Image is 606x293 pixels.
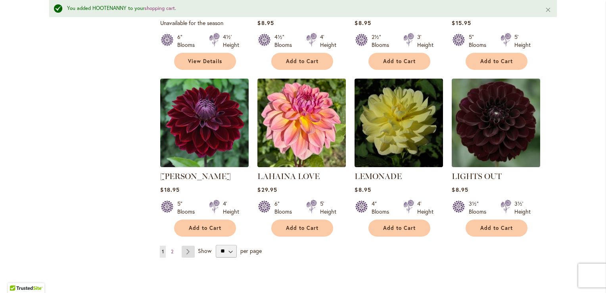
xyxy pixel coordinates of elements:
div: 3½" Blooms [469,200,491,216]
span: Add to Cart [189,225,221,231]
span: $8.95 [452,186,468,193]
span: $29.95 [257,186,277,193]
div: 5" Blooms [469,33,491,49]
div: 5" Blooms [177,200,199,216]
img: LAHAINA LOVE [257,79,346,167]
button: Add to Cart [174,220,236,237]
span: Add to Cart [383,58,416,65]
span: $8.95 [257,19,274,27]
a: LAHAINA LOVE [257,161,346,169]
div: 3' Height [417,33,433,49]
div: 4' Height [223,200,239,216]
span: View Details [188,58,222,65]
a: 2 [169,246,175,258]
div: 6" Blooms [274,200,297,216]
span: Add to Cart [480,225,513,231]
a: LEMONADE [355,172,402,181]
img: LIGHTS OUT [452,79,540,167]
a: View Details [174,53,236,70]
a: shopping cart [144,5,175,12]
button: Add to Cart [466,220,527,237]
a: LEMONADE [355,161,443,169]
img: Kaisha Lea [160,79,249,167]
a: LIGHTS OUT [452,161,540,169]
div: 4' Height [417,200,433,216]
div: 4" Blooms [372,200,394,216]
button: Add to Cart [466,53,527,70]
img: LEMONADE [355,79,443,167]
iframe: Launch Accessibility Center [6,265,28,287]
div: 4' Height [320,33,336,49]
span: 2 [171,249,173,254]
span: 1 [162,249,164,254]
a: LAHAINA LOVE [257,172,320,181]
span: $15.95 [452,19,471,27]
div: 5' Height [320,200,336,216]
div: 6" Blooms [177,33,199,49]
a: [PERSON_NAME] [160,172,231,181]
span: $8.95 [355,19,371,27]
span: Add to Cart [286,58,318,65]
button: Add to Cart [368,53,430,70]
span: Show [198,247,211,254]
div: 4½" Blooms [274,33,297,49]
button: Add to Cart [271,53,333,70]
span: Add to Cart [383,225,416,231]
a: Kaisha Lea [160,161,249,169]
button: Add to Cart [368,220,430,237]
span: $18.95 [160,186,179,193]
div: You added HOOTENANNY to your . [67,5,533,12]
span: $8.95 [355,186,371,193]
span: Add to Cart [480,58,513,65]
div: 3½' Height [514,200,531,216]
span: Add to Cart [286,225,318,231]
button: Add to Cart [271,220,333,237]
div: 4½' Height [223,33,239,49]
span: per page [240,247,262,254]
a: LIGHTS OUT [452,172,502,181]
p: Unavailable for the season [160,19,249,27]
div: 2½" Blooms [372,33,394,49]
div: 5' Height [514,33,531,49]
